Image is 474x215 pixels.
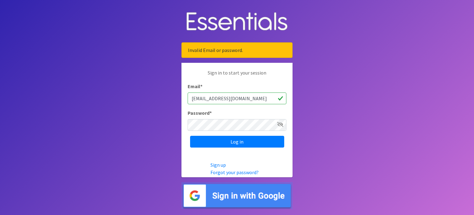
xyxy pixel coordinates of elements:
[200,83,202,89] abbr: required
[181,182,293,209] img: Sign in with Google
[210,169,259,175] a: Forgot your password?
[210,162,226,168] a: Sign up
[188,83,202,90] label: Email
[181,42,293,58] div: Invalid Email or password.
[210,110,212,116] abbr: required
[188,109,212,117] label: Password
[181,6,293,38] img: Human Essentials
[188,69,286,83] p: Sign in to start your session
[190,136,284,148] input: Log in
